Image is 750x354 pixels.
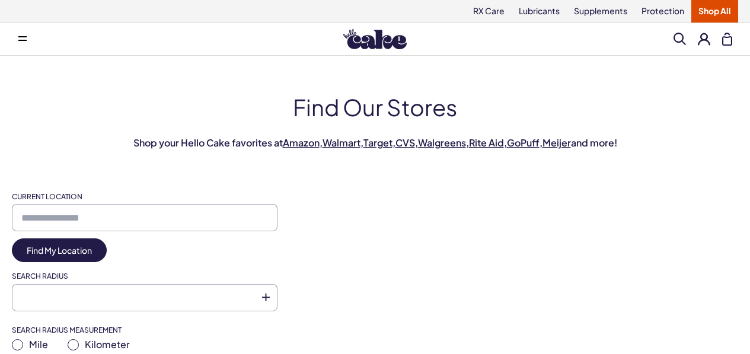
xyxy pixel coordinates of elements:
a: Amazon [283,136,320,149]
a: Walgreens [418,136,466,149]
a: Target [363,136,392,149]
p: Shop your Hello Cake favorites at , , , , , , , and more! [12,136,738,149]
img: Hello Cake [343,29,407,49]
label: Search Radius [12,272,277,282]
a: CVS [395,136,415,149]
a: Rite Aid [469,136,504,149]
a: GoPuff [507,136,540,149]
span: Mile [29,338,48,351]
a: Meijer [542,136,571,149]
label: Current Location [12,192,277,202]
a: Find My Location [12,238,107,262]
a: Walmart [323,136,360,149]
label: Search Radius Measurement [12,326,277,336]
h1: Find Our Stores [12,91,738,123]
span: Kilometer [85,338,130,351]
